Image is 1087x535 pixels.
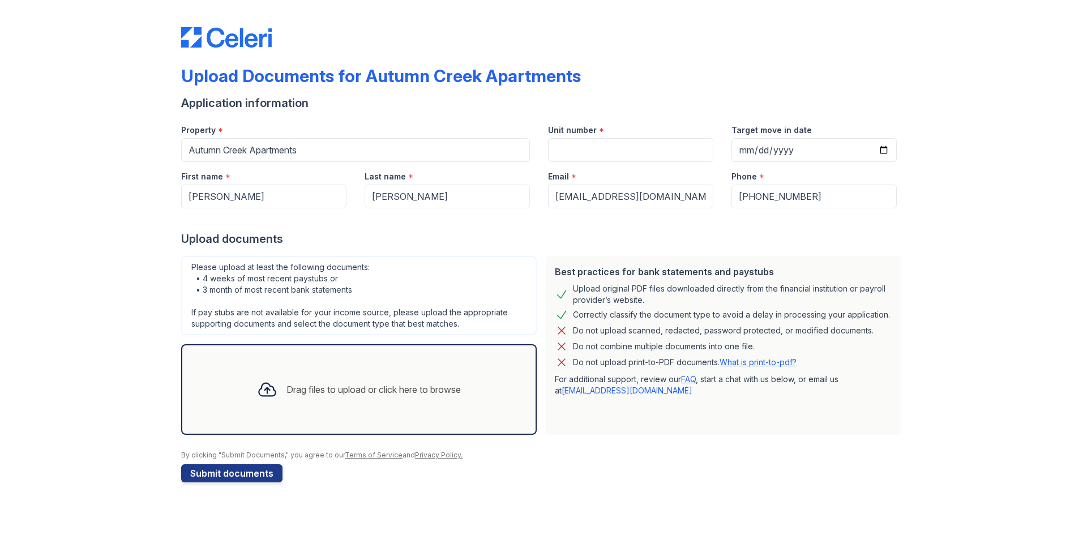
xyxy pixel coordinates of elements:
[181,464,283,482] button: Submit documents
[286,383,461,396] div: Drag files to upload or click here to browse
[573,324,874,337] div: Do not upload scanned, redacted, password protected, or modified documents.
[181,125,216,136] label: Property
[415,451,463,459] a: Privacy Policy.
[573,283,892,306] div: Upload original PDF files downloaded directly from the financial institution or payroll provider’...
[720,357,797,367] a: What is print-to-pdf?
[181,231,906,247] div: Upload documents
[181,256,537,335] div: Please upload at least the following documents: • 4 weeks of most recent paystubs or • 3 month of...
[681,374,696,384] a: FAQ
[181,171,223,182] label: First name
[562,386,692,395] a: [EMAIL_ADDRESS][DOMAIN_NAME]
[731,125,812,136] label: Target move in date
[731,171,757,182] label: Phone
[573,357,797,368] p: Do not upload print-to-PDF documents.
[555,265,892,279] div: Best practices for bank statements and paystubs
[365,171,406,182] label: Last name
[573,308,890,322] div: Correctly classify the document type to avoid a delay in processing your application.
[181,66,581,86] div: Upload Documents for Autumn Creek Apartments
[345,451,403,459] a: Terms of Service
[181,27,272,48] img: CE_Logo_Blue-a8612792a0a2168367f1c8372b55b34899dd931a85d93a1a3d3e32e68fde9ad4.png
[181,451,906,460] div: By clicking "Submit Documents," you agree to our and
[555,374,892,396] p: For additional support, review our , start a chat with us below, or email us at
[548,171,569,182] label: Email
[573,340,755,353] div: Do not combine multiple documents into one file.
[181,95,906,111] div: Application information
[548,125,597,136] label: Unit number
